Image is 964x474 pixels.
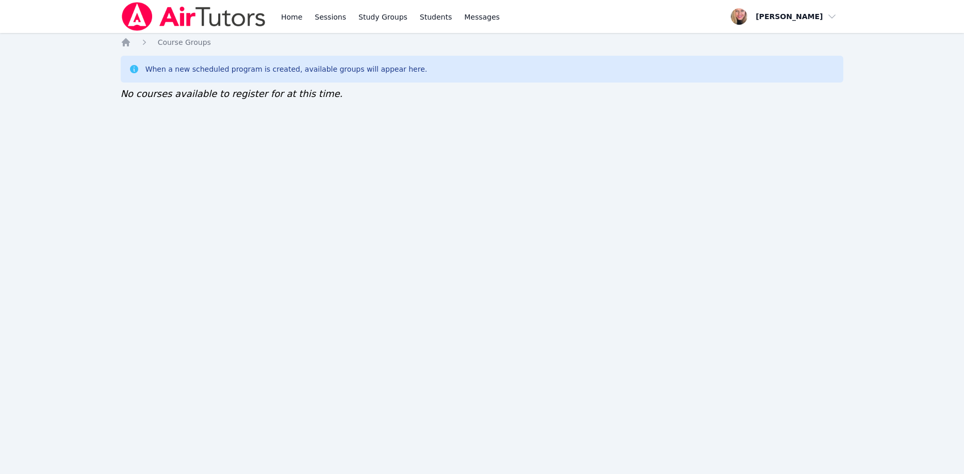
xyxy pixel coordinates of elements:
div: When a new scheduled program is created, available groups will appear here. [145,64,428,74]
img: Air Tutors [121,2,267,31]
a: Course Groups [158,37,211,47]
span: Messages [464,12,500,22]
span: No courses available to register for at this time. [121,88,343,99]
nav: Breadcrumb [121,37,844,47]
span: Course Groups [158,38,211,46]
